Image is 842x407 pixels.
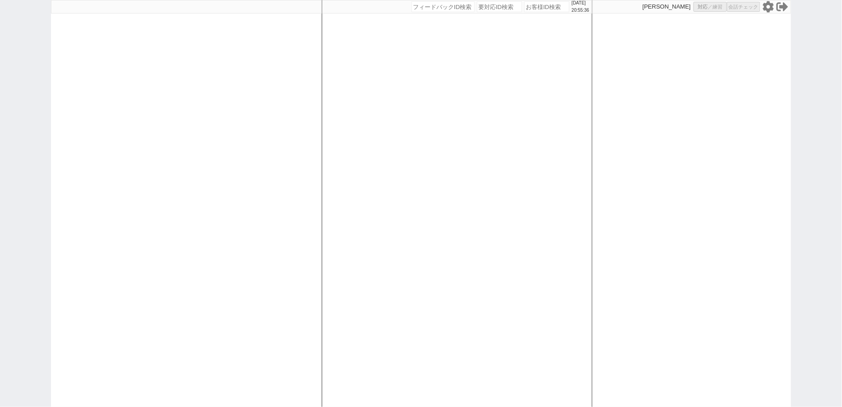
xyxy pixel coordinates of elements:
[694,2,727,12] button: 対応／練習
[572,7,589,14] p: 20:55:36
[477,1,522,12] input: 要対応ID検索
[698,4,708,10] span: 対応
[524,1,569,12] input: お客様ID検索
[643,3,691,10] p: [PERSON_NAME]
[727,2,760,12] button: 会話チェック
[713,4,723,10] span: 練習
[729,4,759,10] span: 会話チェック
[412,1,475,12] input: フィードバックID検索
